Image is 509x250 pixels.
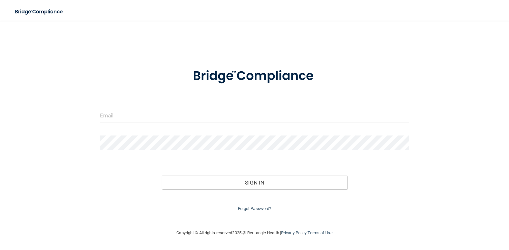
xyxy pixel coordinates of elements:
a: Privacy Policy [281,230,307,235]
img: bridge_compliance_login_screen.278c3ca4.svg [10,5,69,18]
div: Copyright © All rights reserved 2025 @ Rectangle Health | | [137,223,372,243]
img: bridge_compliance_login_screen.278c3ca4.svg [180,59,329,93]
a: Terms of Use [308,230,332,235]
button: Sign In [162,175,347,190]
input: Email [100,108,409,123]
a: Forgot Password? [238,206,271,211]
